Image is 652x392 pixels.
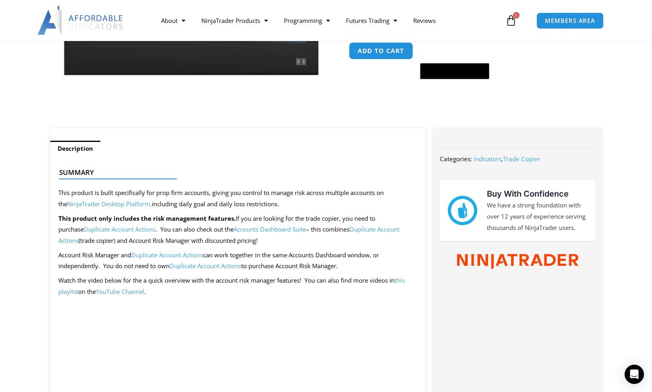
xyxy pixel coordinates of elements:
[193,11,276,30] a: NinjaTrader Products
[58,213,418,247] p: If you are looking for the trade copier, you need to purchase . You can also check out the – this...
[487,200,588,234] p: We have a strong foundation with over 12 years of experience serving thousands of NinjaTrader users.
[59,168,411,177] h4: Summary
[58,276,405,296] a: this playlist
[84,225,155,233] a: Duplicate Account Actions
[37,6,124,35] img: LogoAI | Affordable Indicators – NinjaTrader
[170,262,241,270] a: Duplicate Account Actions
[513,12,520,18] span: 0
[58,250,418,272] p: Account Risk Manager and can work together in the same Accounts Dashboard window, or independentl...
[440,155,472,163] span: Categories:
[536,12,604,29] a: MEMBERS AREA
[234,225,306,233] a: Accounts Dashboard Suite
[349,42,414,60] button: Add to cart
[474,155,540,163] span: ,
[487,188,588,200] h3: Buy With Confidence
[50,141,100,156] a: Description
[625,365,644,384] div: Open Intercom Messenger
[474,155,501,163] a: Indicators
[405,11,444,30] a: Reviews
[153,11,503,30] nav: Menu
[276,11,338,30] a: Programming
[448,196,477,225] img: mark thumbs good 43913 | Affordable Indicators – NinjaTrader
[418,41,491,61] iframe: Secure express checkout frame
[545,18,595,24] span: MEMBERS AREA
[58,275,418,298] p: Watch the video below for the a quick overview with the account risk manager features! You can al...
[420,63,489,79] button: Buy with GPay
[493,9,529,32] a: 0
[96,287,144,296] a: YouTube Channel
[457,254,578,269] img: NinjaTrader Wordmark color RGB | Affordable Indicators – NinjaTrader
[58,214,236,222] strong: This product only includes the risk management features.
[350,84,586,91] iframe: PayPal Message 1
[67,200,152,208] a: NinjaTrader Desktop Platform,
[153,11,193,30] a: About
[503,155,540,163] a: Trade Copier
[338,11,405,30] a: Futures Trading
[58,187,418,210] p: This product is built specifically for prop firm accounts, giving you control to manage risk acro...
[131,251,203,259] a: Duplicate Account Actions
